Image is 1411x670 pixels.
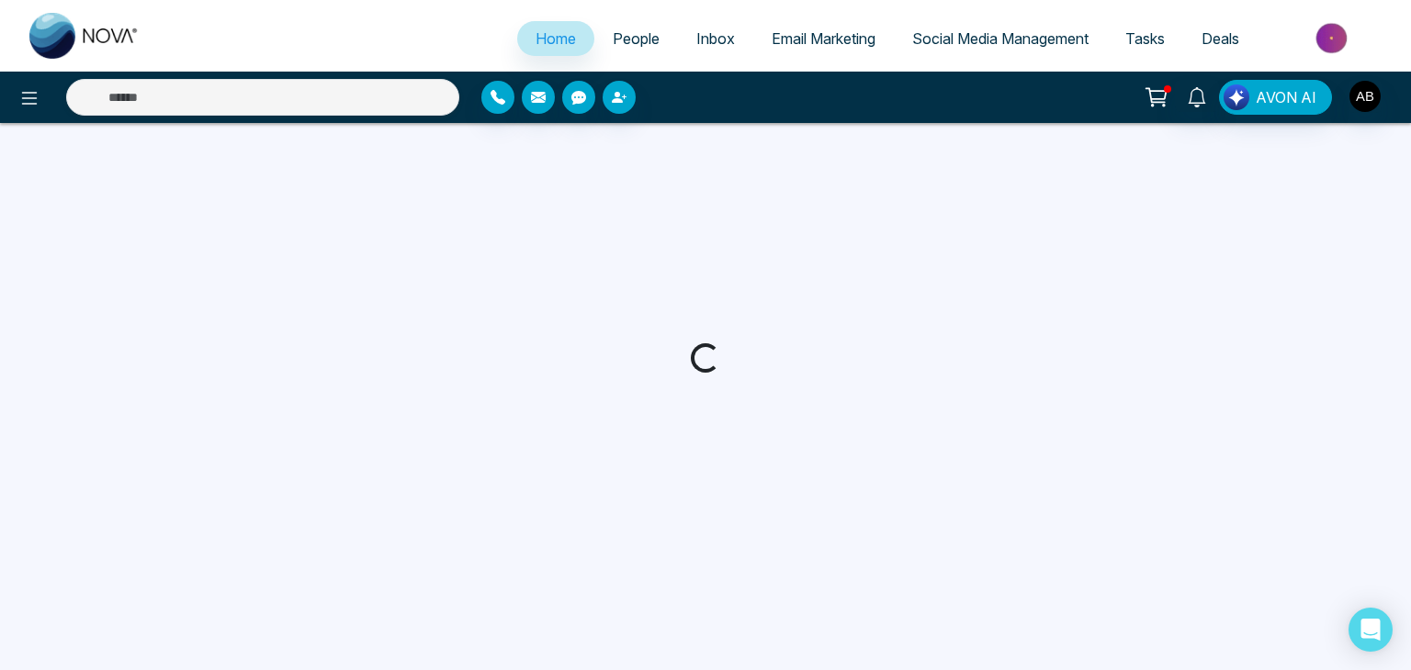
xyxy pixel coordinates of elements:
[1183,21,1258,56] a: Deals
[613,29,660,48] span: People
[536,29,576,48] span: Home
[894,21,1107,56] a: Social Media Management
[1267,17,1400,59] img: Market-place.gif
[912,29,1089,48] span: Social Media Management
[1202,29,1239,48] span: Deals
[1349,608,1393,652] div: Open Intercom Messenger
[1349,81,1381,112] img: User Avatar
[517,21,594,56] a: Home
[772,29,875,48] span: Email Marketing
[1107,21,1183,56] a: Tasks
[594,21,678,56] a: People
[29,13,140,59] img: Nova CRM Logo
[753,21,894,56] a: Email Marketing
[1256,86,1316,108] span: AVON AI
[696,29,735,48] span: Inbox
[1125,29,1165,48] span: Tasks
[678,21,753,56] a: Inbox
[1224,84,1249,110] img: Lead Flow
[1219,80,1332,115] button: AVON AI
